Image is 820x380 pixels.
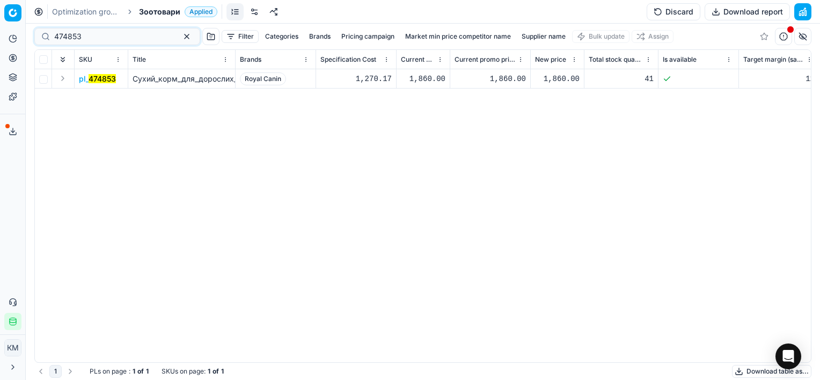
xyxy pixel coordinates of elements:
[401,30,515,43] button: Market min price competitor name
[647,3,700,20] button: Discard
[320,74,392,84] div: 1,270.17
[185,6,217,17] span: Applied
[52,6,121,17] a: Optimization groups
[56,72,69,85] button: Expand
[455,55,515,64] span: Current promo price
[589,74,654,84] div: 41
[337,30,399,43] button: Pricing campaign
[743,74,815,84] div: 12
[4,339,21,356] button: КM
[49,365,62,378] button: 1
[139,6,180,17] span: Зоотовари
[213,367,219,376] strong: of
[589,55,643,64] span: Total stock quantity
[743,55,804,64] span: Target margin (sale)
[90,367,127,376] span: PLs on page
[79,55,92,64] span: SKU
[221,367,224,376] strong: 1
[240,72,286,85] span: Royal Canin
[5,340,21,356] span: КM
[34,365,47,378] button: Go to previous page
[535,55,566,64] span: New price
[705,3,790,20] button: Download report
[261,30,303,43] button: Categories
[663,55,697,64] span: Is available
[305,30,335,43] button: Brands
[162,367,206,376] span: SKUs on page :
[133,55,146,64] span: Title
[52,6,217,17] nav: breadcrumb
[64,365,77,378] button: Go to next page
[79,74,116,84] button: pl_474853
[775,344,801,369] div: Open Intercom Messenger
[79,74,116,84] span: pl_
[54,31,172,42] input: Search by SKU or title
[137,367,144,376] strong: of
[34,365,77,378] nav: pagination
[320,55,376,64] span: Specification Cost
[401,74,445,84] div: 1,860.00
[535,74,580,84] div: 1,860.00
[240,55,261,64] span: Brands
[732,365,811,378] button: Download table as...
[222,30,259,43] button: Filter
[146,367,149,376] strong: 1
[139,6,217,17] span: ЗоотовариApplied
[208,367,210,376] strong: 1
[455,74,526,84] div: 1,860.00
[632,30,673,43] button: Assign
[133,74,502,83] span: Сухий_корм_для_дорослих_стерилізованих_кішок_та_кастрованих_котів_Royal_Canin_Sterilised,_4_кг
[56,53,69,66] button: Expand all
[572,30,629,43] button: Bulk update
[89,74,116,83] mark: 474853
[133,367,135,376] strong: 1
[517,30,570,43] button: Supplier name
[401,55,435,64] span: Current price
[90,367,149,376] div: :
